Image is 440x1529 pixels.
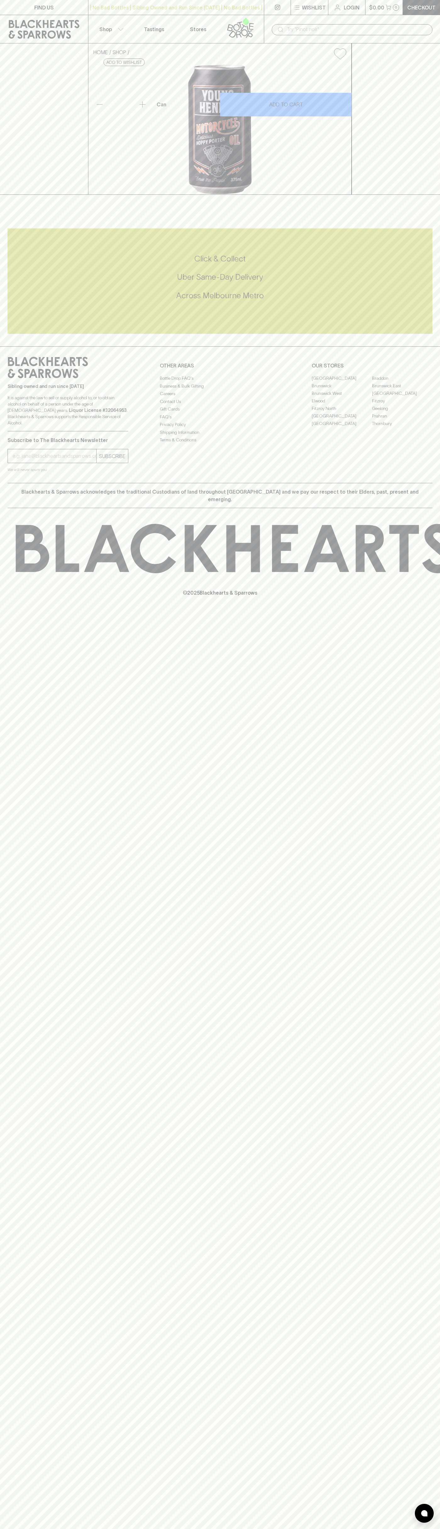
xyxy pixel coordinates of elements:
[157,101,166,108] p: Can
[160,362,281,369] p: OTHER AREAS
[312,405,372,412] a: Fitzroy North
[99,452,125,460] p: SUBSCRIBE
[160,398,281,405] a: Contact Us
[160,390,281,398] a: Careers
[69,408,127,413] strong: Liquor License #32064953
[8,254,432,264] h5: Click & Collect
[269,101,303,108] p: ADD TO CART
[312,420,372,427] a: [GEOGRAPHIC_DATA]
[113,49,126,55] a: SHOP
[190,25,206,33] p: Stores
[93,49,108,55] a: HOME
[312,412,372,420] a: [GEOGRAPHIC_DATA]
[372,420,432,427] a: Thornbury
[154,98,220,111] div: Can
[312,374,372,382] a: [GEOGRAPHIC_DATA]
[312,362,432,369] p: OUR STORES
[12,488,428,503] p: Blackhearts & Sparrows acknowledges the traditional Custodians of land throughout [GEOGRAPHIC_DAT...
[160,413,281,421] a: FAQ's
[88,64,351,194] img: 52302.png
[372,382,432,389] a: Brunswick East
[372,412,432,420] a: Prahran
[331,46,349,62] button: Add to wishlist
[312,382,372,389] a: Brunswick
[287,25,427,35] input: Try "Pinot noir"
[395,6,397,9] p: 0
[312,397,372,405] a: Elwood
[421,1510,427,1516] img: bubble-icon
[8,228,432,334] div: Call to action block
[312,389,372,397] a: Brunswick West
[8,395,128,426] p: It is against the law to sell or supply alcohol to, or to obtain alcohol on behalf of a person un...
[302,4,326,11] p: Wishlist
[88,15,132,43] button: Shop
[160,406,281,413] a: Gift Cards
[8,436,128,444] p: Subscribe to The Blackhearts Newsletter
[103,59,145,66] button: Add to wishlist
[160,436,281,444] a: Terms & Conditions
[372,389,432,397] a: [GEOGRAPHIC_DATA]
[344,4,359,11] p: Login
[13,451,96,461] input: e.g. jane@blackheartsandsparrows.com.au
[369,4,384,11] p: $0.00
[372,374,432,382] a: Braddon
[160,375,281,382] a: Bottle Drop FAQ's
[160,421,281,428] a: Privacy Policy
[97,449,128,463] button: SUBSCRIBE
[160,428,281,436] a: Shipping Information
[144,25,164,33] p: Tastings
[176,15,220,43] a: Stores
[372,397,432,405] a: Fitzroy
[8,383,128,389] p: Sibling owned and run since [DATE]
[220,93,352,116] button: ADD TO CART
[407,4,436,11] p: Checkout
[34,4,54,11] p: FIND US
[132,15,176,43] a: Tastings
[99,25,112,33] p: Shop
[8,272,432,282] h5: Uber Same-Day Delivery
[8,467,128,473] p: We will never spam you
[8,290,432,301] h5: Across Melbourne Metro
[160,382,281,390] a: Business & Bulk Gifting
[372,405,432,412] a: Geelong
